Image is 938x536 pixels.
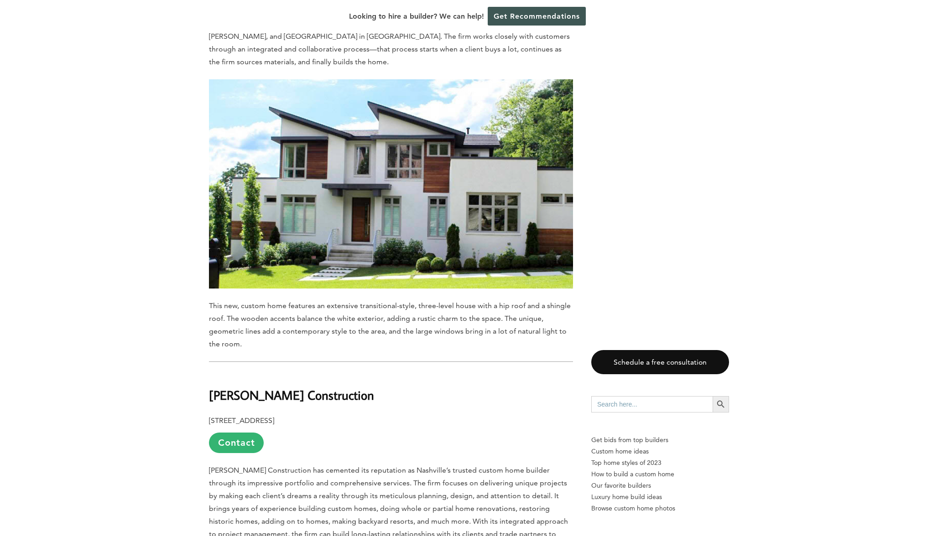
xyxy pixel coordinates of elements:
[488,7,586,26] a: Get Recommendations
[591,457,729,469] a: Top home styles of 2023
[591,396,713,412] input: Search here...
[591,491,729,503] a: Luxury home build ideas
[716,399,726,409] svg: Search
[591,469,729,480] a: How to build a custom home
[209,433,264,453] a: Contact
[209,301,571,348] span: This new, custom home features an extensive transitional-style, three-level house with a hip roof...
[892,490,927,525] iframe: Drift Widget Chat Controller
[209,387,374,403] b: [PERSON_NAME] Construction
[591,503,729,514] a: Browse custom home photos
[209,416,274,425] b: [STREET_ADDRESS]
[591,480,729,491] a: Our favorite builders
[591,350,729,374] a: Schedule a free consultation
[591,434,729,446] p: Get bids from top builders
[591,446,729,457] a: Custom home ideas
